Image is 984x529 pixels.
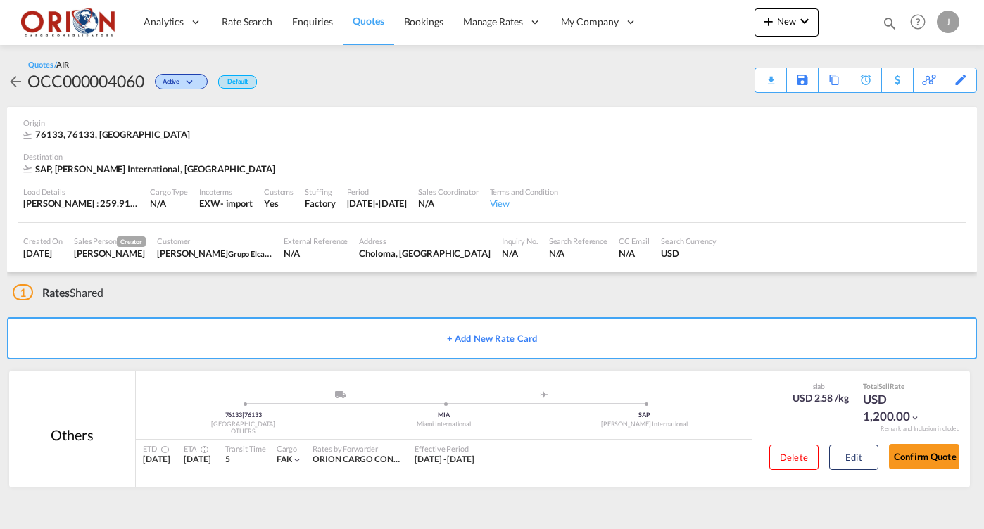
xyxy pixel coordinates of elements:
button: Confirm Quote [889,444,959,469]
div: Quote PDF is not available at this time [762,68,779,81]
span: 76133, 76133, [GEOGRAPHIC_DATA] [35,129,190,140]
div: SAP, Ramón Villeda Morales International, Americas [23,162,279,175]
button: Edit [829,445,878,470]
span: 76133 [225,411,244,419]
md-icon: icon-chevron-down [292,455,302,465]
span: FAK [277,454,293,464]
span: | [242,411,244,419]
div: N/A [150,197,188,210]
div: SAP [544,411,745,420]
div: Stuffing [305,186,335,197]
div: View [490,197,558,210]
span: 76133 [244,411,262,419]
img: road [335,391,346,398]
div: Terms and Condition [490,186,558,197]
span: [DATE] - [DATE] [415,454,474,464]
span: My Company [561,15,619,29]
div: Save As Template [787,68,818,92]
div: - import [220,197,253,210]
div: Inquiry No. [502,236,538,246]
div: Change Status Here [144,70,211,92]
div: Shared [13,285,103,300]
md-icon: icon-chevron-down [910,413,920,423]
span: [DATE] [143,454,170,464]
md-icon: icon-chevron-down [796,13,813,30]
div: Period [347,186,408,197]
div: 5 [225,454,266,466]
md-icon: assets/icons/custom/roll-o-plane.svg [536,391,553,398]
div: Change Status Here [155,74,208,89]
div: Miami International [343,420,544,429]
div: icon-arrow-left [7,70,27,92]
span: AIR [56,60,69,69]
div: Search Currency [661,236,717,246]
div: External Reference [284,236,348,246]
div: OTHERS [143,427,343,436]
div: ETA [184,443,210,454]
div: Cargo [277,443,303,454]
span: [DATE] [184,454,210,464]
div: Effective Period [415,443,474,454]
div: Search Reference [549,236,607,246]
md-icon: icon-chevron-down [183,79,200,87]
span: Help [906,10,930,34]
div: MIA [343,411,544,420]
div: icon-magnify [882,15,897,37]
div: Quotes /AIR [28,59,69,70]
div: Incoterms [199,186,253,197]
div: [PERSON_NAME] : 259.91 KG | Volumetric Wt : 425.86 KG [23,197,139,210]
div: CC Email [619,236,650,246]
div: Rates by Forwarder [313,443,400,454]
span: ORION CARGO CONSOLIDATORS S. R. L. DE C. V. [313,454,499,464]
span: Enquiries [292,15,333,27]
div: Customer [157,236,272,246]
div: N/A [418,197,478,210]
div: [PERSON_NAME] International [544,420,745,429]
div: OCC000004060 [27,70,144,92]
md-icon: icon-download [762,70,779,81]
div: EXW [199,197,220,210]
div: Sales Person [74,236,146,247]
button: icon-plus 400-fgNewicon-chevron-down [755,8,819,37]
div: Help [906,10,937,35]
span: Rates [42,286,70,299]
div: USD 2.58 /kg [793,391,849,405]
span: Active [163,77,183,91]
div: slab [789,381,849,391]
div: USD [661,247,717,260]
div: N/A [549,247,607,260]
div: Load Details [23,186,139,197]
div: Juan Lardizabal [74,247,146,260]
div: Destination [23,151,961,162]
div: 76133, 76133, United States [23,128,194,141]
div: Kevin Barrios [157,247,272,260]
button: + Add New Rate Card [7,317,977,359]
div: Created On [23,236,63,246]
md-icon: icon-magnify [882,15,897,31]
div: Default [218,75,257,89]
span: Rate Search [222,15,272,27]
div: 29 Aug 2025 [23,247,63,260]
div: Sales Coordinator [418,186,478,197]
div: Customs [264,186,294,197]
div: [GEOGRAPHIC_DATA] [143,420,343,429]
div: Choloma, Honduras [359,247,490,260]
div: 29 Aug 2025 - 14 Sep 2025 [415,454,474,466]
div: Yes [264,197,294,210]
div: Origin [23,117,961,128]
div: Pickup ModeService Type - [244,391,444,405]
div: Others [51,425,93,445]
button: Delete [769,445,819,470]
div: Address [359,236,490,246]
span: 1 [13,284,33,300]
div: Transit Time [225,443,266,454]
span: New [760,15,813,27]
div: N/A [284,247,348,260]
span: Quotes [353,15,384,27]
div: N/A [502,247,538,260]
span: Bookings [404,15,443,27]
div: Factory Stuffing [305,197,335,210]
md-icon: icon-arrow-left [7,73,24,90]
div: ETD [143,443,170,454]
span: Analytics [144,15,184,29]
